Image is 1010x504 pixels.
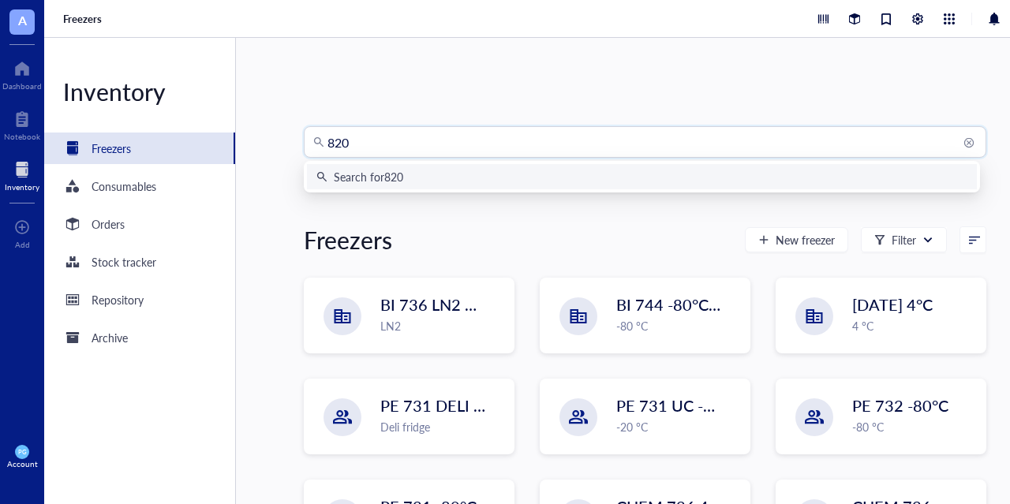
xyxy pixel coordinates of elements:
[44,170,235,202] a: Consumables
[2,56,42,91] a: Dashboard
[92,140,131,157] div: Freezers
[92,177,156,195] div: Consumables
[44,208,235,240] a: Orders
[334,168,403,185] div: Search for 820
[616,317,740,334] div: -80 °C
[92,329,128,346] div: Archive
[616,293,766,315] span: BI 744 -80°C [in vivo]
[5,182,39,192] div: Inventory
[44,76,235,107] div: Inventory
[92,291,144,308] div: Repository
[2,81,42,91] div: Dashboard
[7,459,38,469] div: Account
[15,240,30,249] div: Add
[380,418,504,435] div: Deli fridge
[44,322,235,353] a: Archive
[44,133,235,164] a: Freezers
[92,215,125,233] div: Orders
[4,132,40,141] div: Notebook
[63,12,105,26] a: Freezers
[380,394,493,416] span: PE 731 DELI 4C
[44,284,235,315] a: Repository
[776,233,835,246] span: New freezer
[92,253,156,271] div: Stock tracker
[380,293,505,315] span: BI 736 LN2 Chest
[745,227,848,252] button: New freezer
[18,10,27,30] span: A
[18,448,26,455] span: PG
[852,418,976,435] div: -80 °C
[892,231,916,248] div: Filter
[616,394,739,416] span: PE 731 UC -20°C
[5,157,39,192] a: Inventory
[852,394,948,416] span: PE 732 -80°C
[4,106,40,141] a: Notebook
[852,293,933,315] span: [DATE] 4°C
[304,224,392,256] div: Freezers
[616,418,740,435] div: -20 °C
[44,246,235,278] a: Stock tracker
[852,317,976,334] div: 4 °C
[380,317,504,334] div: LN2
